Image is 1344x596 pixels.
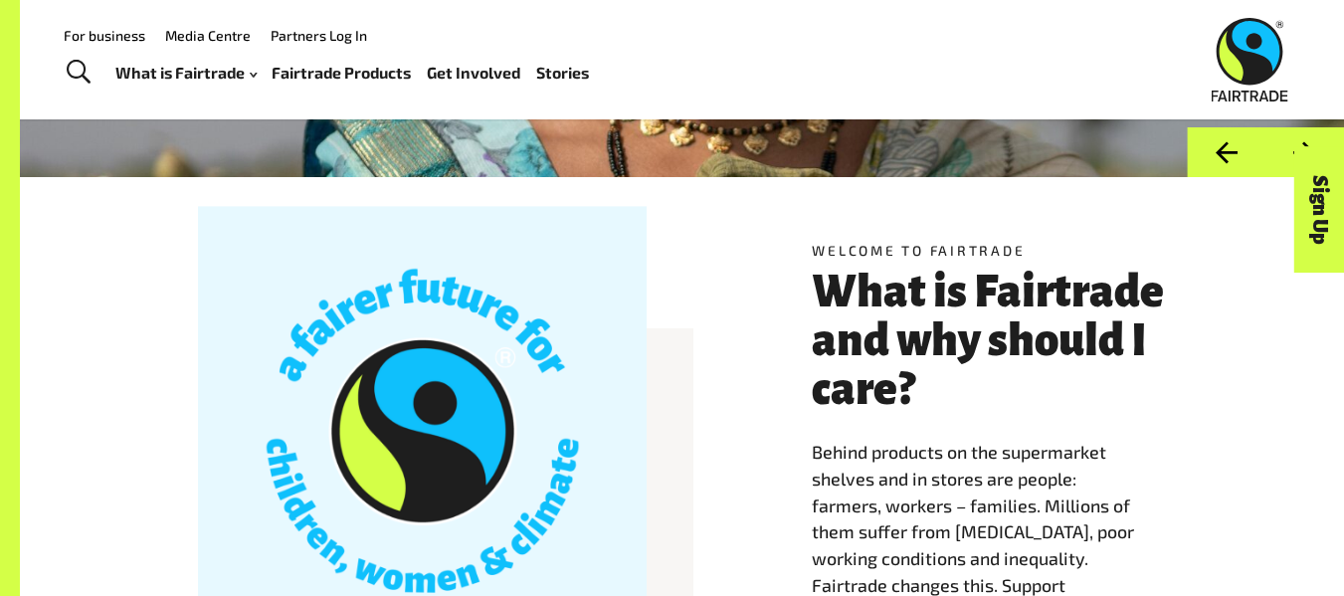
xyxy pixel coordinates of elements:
a: For business [64,27,145,44]
button: Next [1265,127,1344,178]
a: Partners Log In [271,27,367,44]
a: Get Involved [427,59,520,88]
button: Previous [1187,127,1265,178]
a: Fairtrade Products [272,59,411,88]
h3: What is Fairtrade and why should I care? [812,269,1166,415]
img: Fairtrade Australia New Zealand logo [1212,18,1288,101]
h5: Welcome to Fairtrade [812,241,1166,262]
a: Media Centre [165,27,251,44]
a: What is Fairtrade [115,59,257,88]
a: Toggle Search [54,48,102,98]
a: Stories [536,59,589,88]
